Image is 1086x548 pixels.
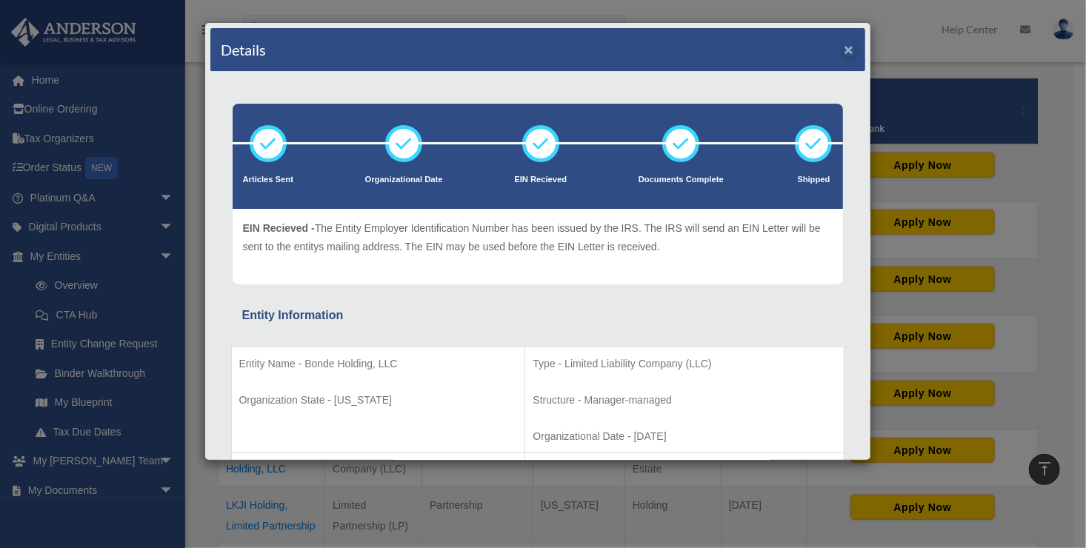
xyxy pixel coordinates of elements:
p: Structure - Manager-managed [533,391,836,410]
p: Type - Limited Liability Company (LLC) [533,355,836,373]
p: Organizational Date [365,173,443,187]
p: Organizational Date - [DATE] [533,427,836,446]
div: Entity Information [242,305,833,326]
button: × [845,41,854,57]
p: Shipped [795,173,832,187]
p: The Entity Employer Identification Number has been issued by the IRS. The IRS will send an EIN Le... [243,219,833,255]
span: EIN Recieved - [243,222,315,234]
p: Articles Sent [243,173,293,187]
p: EIN Recieved [514,173,567,187]
p: Entity Name - Bonde Holding, LLC [239,355,518,373]
p: Documents Complete [639,173,724,187]
p: Organization State - [US_STATE] [239,391,518,410]
h4: Details [221,39,267,60]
